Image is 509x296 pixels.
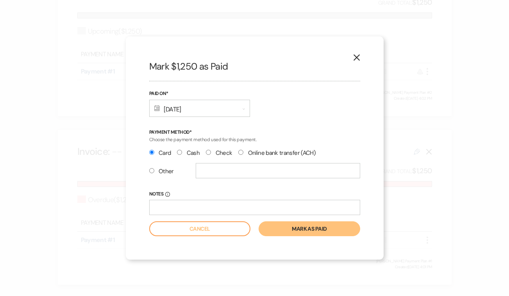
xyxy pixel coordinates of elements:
[238,150,243,155] input: Online bank transfer (ACH)
[206,150,211,155] input: Check
[149,190,360,199] label: Notes
[149,90,250,98] label: Paid On*
[177,148,200,158] label: Cash
[149,166,174,177] label: Other
[149,148,171,158] label: Card
[149,168,154,173] input: Other
[149,221,250,236] button: Cancel
[177,150,182,155] input: Cash
[149,100,250,117] div: [DATE]
[149,129,360,136] p: Payment Method*
[149,60,360,73] h2: Mark $1,250 as Paid
[149,150,154,155] input: Card
[259,221,360,236] button: Mark as paid
[149,136,257,143] span: Choose the payment method used for this payment.
[238,148,316,158] label: Online bank transfer (ACH)
[206,148,232,158] label: Check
